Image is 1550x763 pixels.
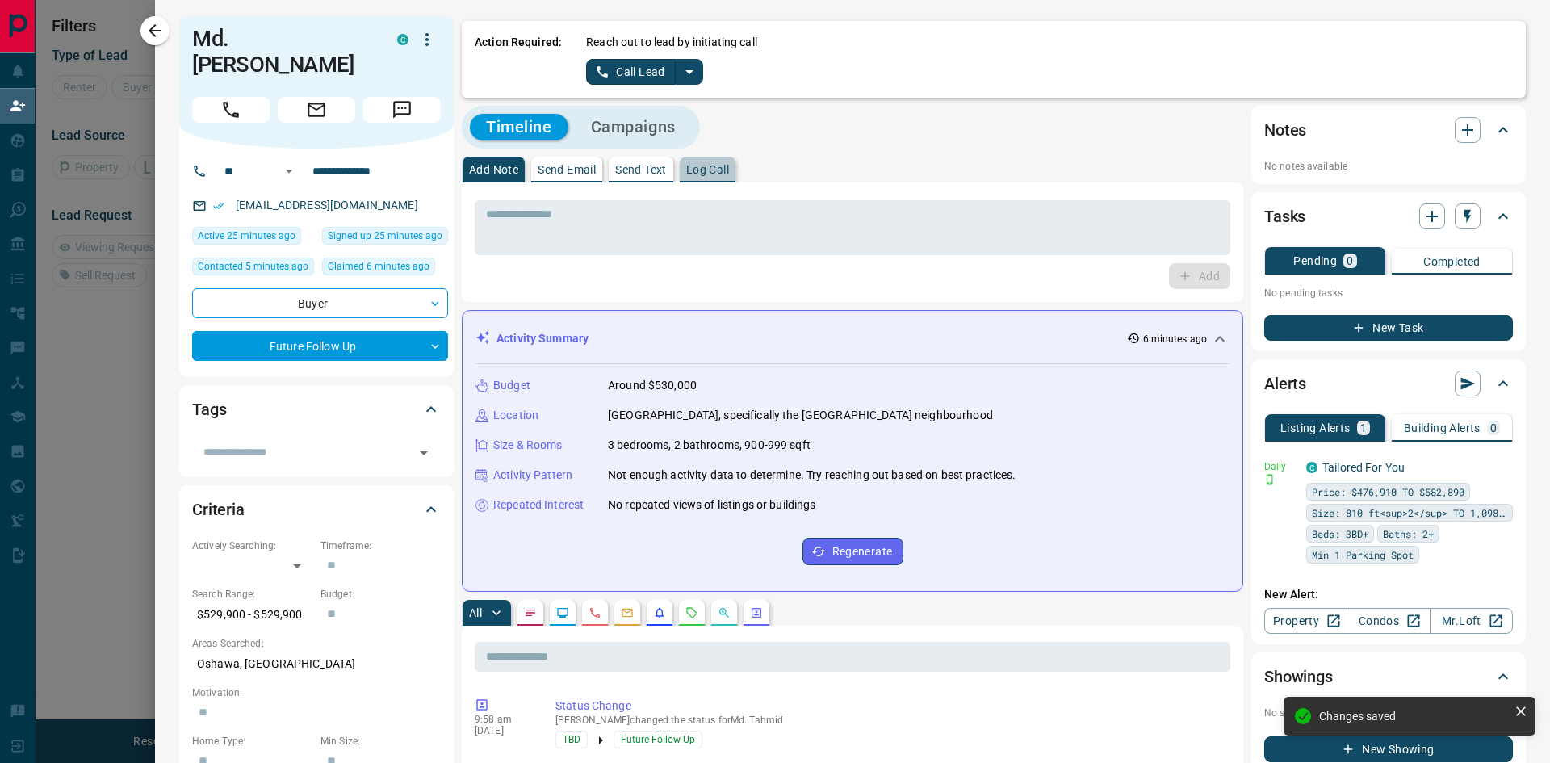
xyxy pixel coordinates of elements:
[1264,459,1297,474] p: Daily
[1360,422,1367,434] p: 1
[192,331,448,361] div: Future Follow Up
[192,26,373,78] h1: Md. [PERSON_NAME]
[278,97,355,123] span: Email
[1347,608,1430,634] a: Condos
[363,97,441,123] span: Message
[1490,422,1497,434] p: 0
[586,59,703,85] div: split button
[1264,364,1513,403] div: Alerts
[589,606,601,619] svg: Calls
[493,437,563,454] p: Size & Rooms
[1143,332,1207,346] p: 6 minutes ago
[322,258,448,280] div: Tue Aug 19 2025
[1312,505,1507,521] span: Size: 810 ft<sup>2</sup> TO 1,098 ft<sup>2</sup>
[538,164,596,175] p: Send Email
[1280,422,1351,434] p: Listing Alerts
[1264,281,1513,305] p: No pending tasks
[1306,462,1317,473] div: condos.ca
[469,164,518,175] p: Add Note
[1264,371,1306,396] h2: Alerts
[192,602,312,628] p: $529,900 - $529,900
[685,606,698,619] svg: Requests
[555,698,1224,715] p: Status Change
[192,288,448,318] div: Buyer
[192,685,441,700] p: Motivation:
[1264,657,1513,696] div: Showings
[493,467,572,484] p: Activity Pattern
[469,607,482,618] p: All
[1264,664,1333,690] h2: Showings
[397,34,408,45] div: condos.ca
[1264,736,1513,762] button: New Showing
[1264,586,1513,603] p: New Alert:
[475,725,531,736] p: [DATE]
[475,324,1230,354] div: Activity Summary6 minutes ago
[236,199,418,212] a: [EMAIL_ADDRESS][DOMAIN_NAME]
[718,606,731,619] svg: Opportunities
[475,34,562,85] p: Action Required:
[493,377,530,394] p: Budget
[1264,608,1347,634] a: Property
[192,227,314,249] div: Tue Aug 19 2025
[563,732,580,748] span: TBD
[1293,255,1337,266] p: Pending
[608,407,993,424] p: [GEOGRAPHIC_DATA], specifically the [GEOGRAPHIC_DATA] neighbourhood
[1423,256,1481,267] p: Completed
[1264,117,1306,143] h2: Notes
[1430,608,1513,634] a: Mr.Loft
[320,587,441,602] p: Budget:
[1383,526,1434,542] span: Baths: 2+
[192,396,226,422] h2: Tags
[470,114,568,140] button: Timeline
[192,651,441,677] p: Oshawa, [GEOGRAPHIC_DATA]
[192,587,312,602] p: Search Range:
[328,258,429,275] span: Claimed 6 minutes ago
[802,538,903,565] button: Regenerate
[1264,706,1513,720] p: No showings booked
[1319,710,1508,723] div: Changes saved
[493,497,584,514] p: Repeated Interest
[608,467,1016,484] p: Not enough activity data to determine. Try reaching out based on best practices.
[556,606,569,619] svg: Lead Browsing Activity
[1347,255,1353,266] p: 0
[213,200,224,212] svg: Email Verified
[496,330,589,347] p: Activity Summary
[608,377,697,394] p: Around $530,000
[192,734,312,748] p: Home Type:
[1312,484,1464,500] span: Price: $476,910 TO $582,890
[322,227,448,249] div: Tue Aug 19 2025
[320,539,441,553] p: Timeframe:
[586,59,676,85] button: Call Lead
[524,606,537,619] svg: Notes
[608,497,816,514] p: No repeated views of listings or buildings
[621,732,695,748] span: Future Follow Up
[192,390,441,429] div: Tags
[1264,315,1513,341] button: New Task
[192,490,441,529] div: Criteria
[686,164,729,175] p: Log Call
[192,97,270,123] span: Call
[192,497,245,522] h2: Criteria
[1312,547,1414,563] span: Min 1 Parking Spot
[750,606,763,619] svg: Agent Actions
[192,258,314,280] div: Tue Aug 19 2025
[328,228,442,244] span: Signed up 25 minutes ago
[1404,422,1481,434] p: Building Alerts
[1322,461,1405,474] a: Tailored For You
[653,606,666,619] svg: Listing Alerts
[192,636,441,651] p: Areas Searched:
[586,34,757,51] p: Reach out to lead by initiating call
[1264,203,1305,229] h2: Tasks
[475,714,531,725] p: 9:58 am
[198,258,308,275] span: Contacted 5 minutes ago
[615,164,667,175] p: Send Text
[320,734,441,748] p: Min Size:
[1264,111,1513,149] div: Notes
[608,437,811,454] p: 3 bedrooms, 2 bathrooms, 900-999 sqft
[1264,159,1513,174] p: No notes available
[621,606,634,619] svg: Emails
[1264,197,1513,236] div: Tasks
[279,161,299,181] button: Open
[413,442,435,464] button: Open
[575,114,692,140] button: Campaigns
